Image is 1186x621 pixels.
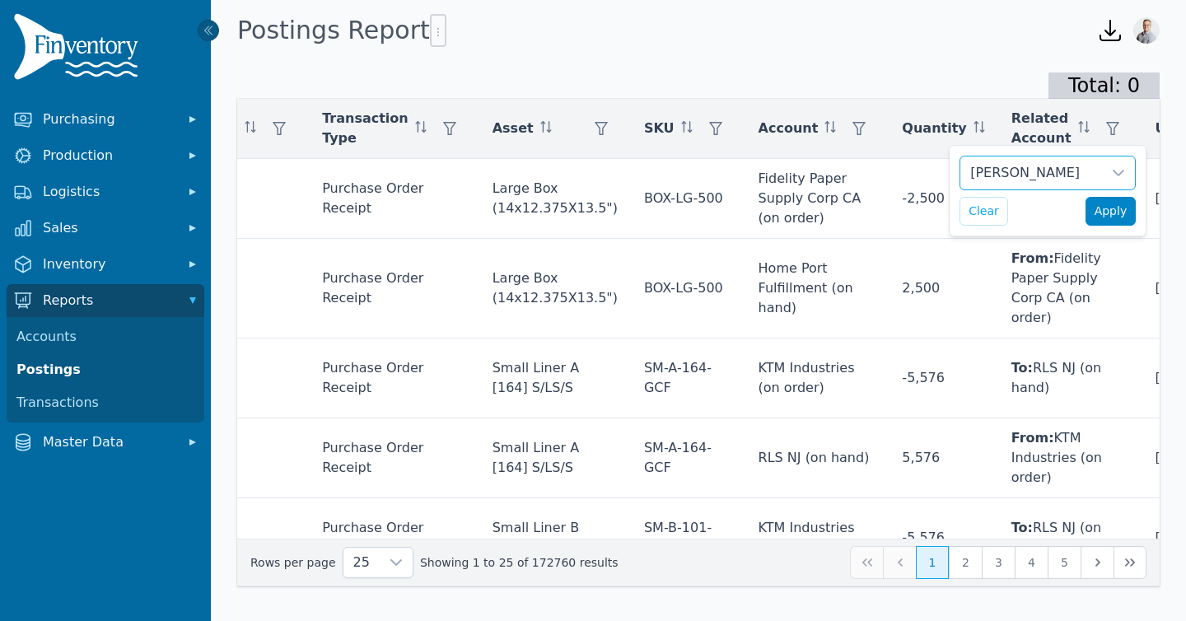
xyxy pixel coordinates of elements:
[10,353,201,386] a: Postings
[43,432,175,452] span: Master Data
[982,546,1015,579] button: Page 3
[1133,17,1160,44] img: Joshua Benton
[998,239,1142,339] td: Fidelity Paper Supply Corp CA (on order)
[998,418,1142,498] td: KTM Industries (on order)
[889,159,997,239] td: -2,500
[309,498,479,578] td: Purchase Order Receipt
[1114,546,1146,579] button: Last Page
[7,426,204,459] button: Master Data
[889,339,997,418] td: -5,576
[7,212,204,245] button: Sales
[916,546,949,579] button: Page 1
[309,339,479,418] td: Purchase Order Receipt
[322,109,409,148] span: Transaction Type
[309,418,479,498] td: Purchase Order Receipt
[343,548,380,577] span: Rows per page
[7,139,204,172] button: Production
[1015,546,1048,579] button: Page 4
[309,159,479,239] td: Purchase Order Receipt
[631,418,745,498] td: SM-A-164-GCF
[43,254,175,274] span: Inventory
[479,498,631,578] td: Small Liner B [101] T/LS/B
[745,159,889,239] td: Fidelity Paper Supply Corp CA (on order)
[631,239,745,339] td: BOX-LG-500
[43,146,175,166] span: Production
[960,197,1008,226] button: Clear
[309,239,479,339] td: Purchase Order Receipt
[1081,546,1114,579] button: Next Page
[631,498,745,578] td: SM-B-101-GCF
[420,554,619,571] span: Showing 1 to 25 of 172760 results
[10,386,201,419] a: Transactions
[759,119,819,138] span: Account
[479,418,631,498] td: Small Liner A [164] S/LS/S
[493,119,534,138] span: Asset
[1011,520,1033,535] span: To:
[960,156,1102,189] div: [PERSON_NAME]
[745,418,889,498] td: RLS NJ (on hand)
[7,248,204,281] button: Inventory
[949,546,982,579] button: Page 2
[1095,203,1128,220] span: Apply
[479,339,631,418] td: Small Liner A [164] S/LS/S
[43,291,175,310] span: Reports
[745,339,889,418] td: KTM Industries (on order)
[745,498,889,578] td: KTM Industries (on order)
[998,339,1142,418] td: RLS NJ (on hand)
[479,159,631,239] td: Large Box (14x12.375X13.5")
[7,175,204,208] button: Logistics
[1048,546,1081,579] button: Page 5
[889,498,997,578] td: -5,576
[631,159,745,239] td: BOX-LG-500
[1011,360,1033,376] span: To:
[902,119,966,138] span: Quantity
[1086,197,1137,226] button: Apply
[43,182,175,202] span: Logistics
[1011,250,1054,266] span: From:
[1011,430,1054,446] span: From:
[7,103,204,136] button: Purchasing
[10,320,201,353] a: Accounts
[13,13,145,86] img: Finventory
[745,239,889,339] td: Home Port Fulfillment (on hand)
[631,339,745,418] td: SM-A-164-GCF
[889,239,997,339] td: 2,500
[1011,109,1072,148] span: Related Account
[998,498,1142,578] td: RLS NJ (on hand)
[889,418,997,498] td: 5,576
[237,14,446,47] h1: Postings Report
[43,110,175,129] span: Purchasing
[43,218,175,238] span: Sales
[7,284,204,317] button: Reports
[479,239,631,339] td: Large Box (14x12.375X13.5")
[644,119,675,138] span: SKU
[1048,72,1160,99] div: Total: 0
